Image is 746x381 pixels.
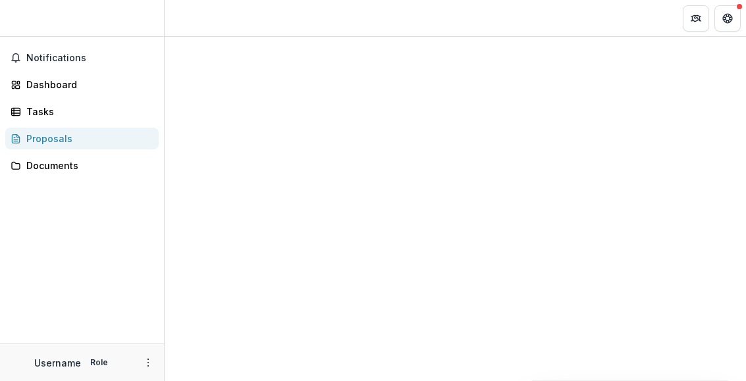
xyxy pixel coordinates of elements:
a: Dashboard [5,74,159,95]
p: Role [86,357,112,368]
div: Proposals [26,132,148,145]
p: Username [34,356,81,370]
div: Tasks [26,105,148,118]
div: Documents [26,159,148,172]
button: Notifications [5,47,159,68]
span: Notifications [26,53,153,64]
a: Documents [5,155,159,176]
div: Dashboard [26,78,148,91]
button: More [140,355,156,370]
a: Proposals [5,128,159,149]
button: Get Help [714,5,741,32]
a: Tasks [5,101,159,122]
button: Partners [683,5,709,32]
